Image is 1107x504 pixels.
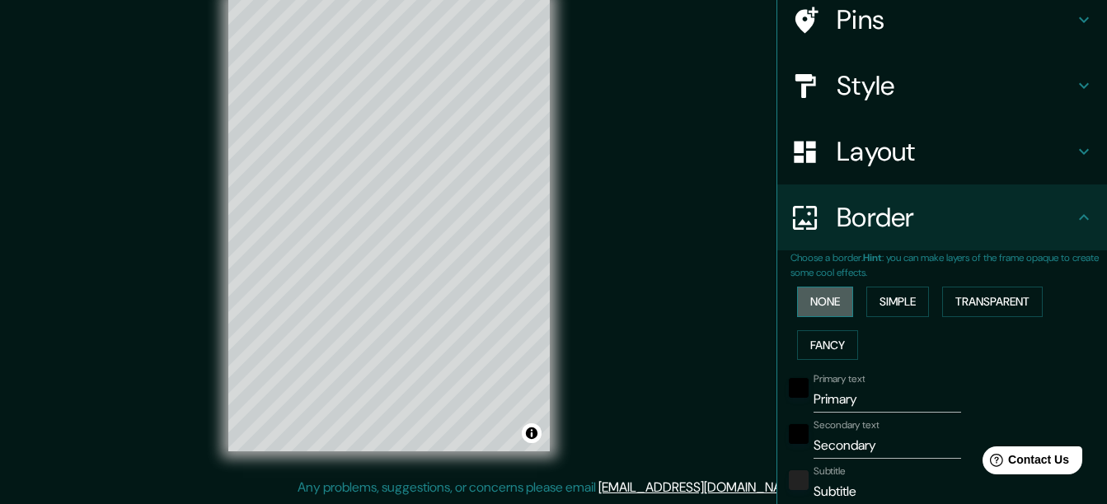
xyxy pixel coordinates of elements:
[837,69,1074,102] h4: Style
[522,423,542,443] button: Toggle attribution
[298,478,804,497] p: Any problems, suggestions, or concerns please email .
[863,251,882,264] b: Hint
[814,418,880,432] label: Secondary text
[814,372,865,386] label: Primary text
[960,440,1089,486] iframe: Help widget launcher
[777,119,1107,184] div: Layout
[789,378,809,398] button: black
[942,287,1043,317] button: Transparent
[797,287,853,317] button: None
[866,287,929,317] button: Simple
[797,330,858,361] button: Fancy
[777,53,1107,119] div: Style
[789,470,809,490] button: color-222222
[837,135,1074,168] h4: Layout
[598,478,802,496] a: [EMAIL_ADDRESS][DOMAIN_NAME]
[837,201,1074,234] h4: Border
[777,184,1107,250] div: Border
[790,250,1107,280] p: Choose a border. : you can make layers of the frame opaque to create some cool effects.
[837,3,1074,36] h4: Pins
[789,424,809,444] button: black
[814,464,846,478] label: Subtitle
